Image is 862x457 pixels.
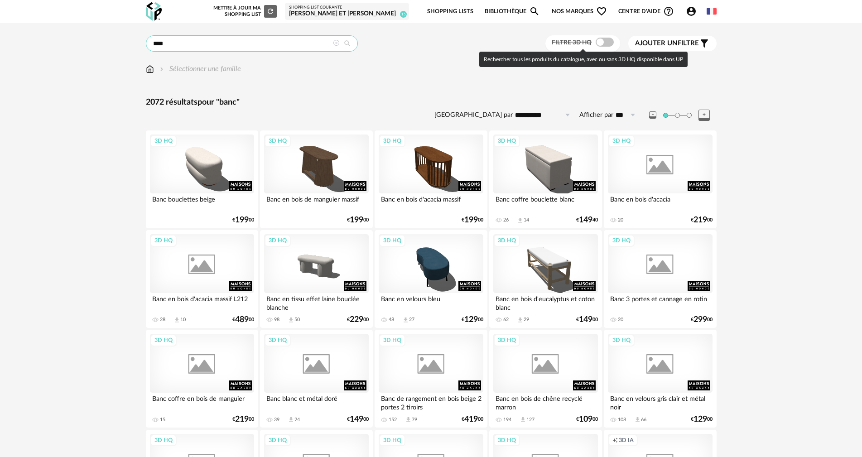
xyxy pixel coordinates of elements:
div: 152 [389,417,397,423]
div: 3D HQ [494,334,520,346]
span: 419 [464,416,478,423]
a: 3D HQ Banc coffre en bois de manguier 15 €21900 [146,330,258,428]
a: 3D HQ Banc coffre bouclette blanc 26 Download icon 14 €14940 [489,130,602,228]
div: 28 [160,317,165,323]
span: Refresh icon [266,9,274,14]
span: Account Circle icon [686,6,701,17]
span: 3D IA [619,437,634,444]
a: 3D HQ Banc en bois d'acacia 20 €21900 [604,130,716,228]
div: 62 [503,317,509,323]
div: 79 [412,417,417,423]
div: Banc coffre bouclette blanc [493,193,597,212]
span: Download icon [520,416,526,423]
div: Banc en bois de chêne recyclé marron [493,393,597,411]
span: Download icon [634,416,641,423]
div: 27 [409,317,414,323]
img: svg+xml;base64,PHN2ZyB3aWR0aD0iMTYiIGhlaWdodD0iMTYiIHZpZXdCb3g9IjAgMCAxNiAxNiIgZmlsbD0ibm9uZSIgeG... [158,64,165,74]
span: 489 [235,317,249,323]
span: Account Circle icon [686,6,697,17]
div: Banc en bois de manguier massif [264,193,368,212]
span: 109 [579,416,592,423]
img: OXP [146,2,162,21]
img: svg+xml;base64,PHN2ZyB3aWR0aD0iMTYiIGhlaWdodD0iMTciIHZpZXdCb3g9IjAgMCAxNiAxNyIgZmlsbD0ibm9uZSIgeG... [146,64,154,74]
div: Banc 3 portes et cannage en rotin [608,293,712,311]
div: € 00 [576,416,598,423]
a: Shopping Lists [427,1,473,22]
span: Filter icon [699,38,710,49]
div: € 00 [347,317,369,323]
button: Ajouter unfiltre Filter icon [628,36,717,51]
div: € 40 [576,217,598,223]
div: Banc en bois d'eucalyptus et coton blanc [493,293,597,311]
span: 129 [464,317,478,323]
div: 10 [180,317,186,323]
div: 20 [618,217,623,223]
span: Download icon [517,317,524,323]
div: 3D HQ [608,235,635,246]
span: Filtre 3D HQ [552,39,592,46]
a: 3D HQ Banc en bois de manguier massif €19900 [260,130,372,228]
span: 149 [350,416,363,423]
span: Download icon [288,317,294,323]
span: 199 [464,217,478,223]
div: € 00 [347,416,369,423]
div: € 00 [232,317,254,323]
div: 3D HQ [265,434,291,446]
div: 3D HQ [150,235,177,246]
div: 50 [294,317,300,323]
div: 3D HQ [265,235,291,246]
div: € 00 [232,416,254,423]
span: 299 [693,317,707,323]
span: pour "banc" [197,98,240,106]
a: 3D HQ Banc en bois d'acacia massif L212 28 Download icon 10 €48900 [146,230,258,328]
div: 48 [389,317,394,323]
span: Help Circle Outline icon [663,6,674,17]
div: 2072 résultats [146,97,717,108]
div: 3D HQ [608,334,635,346]
a: Shopping List courante [PERSON_NAME] et [PERSON_NAME] 15 [289,5,405,18]
div: € 00 [576,317,598,323]
div: € 00 [462,416,483,423]
div: Banc de rangement en bois beige 2 portes 2 tiroirs [379,393,483,411]
div: 15 [160,417,165,423]
a: 3D HQ Banc en bois d'acacia massif €19900 [375,130,487,228]
span: Magnify icon [529,6,540,17]
span: 199 [350,217,363,223]
a: 3D HQ Banc en bois d'eucalyptus et coton blanc 62 Download icon 29 €14900 [489,230,602,328]
div: Banc en bois d'acacia [608,193,712,212]
div: € 00 [691,217,713,223]
span: 229 [350,317,363,323]
div: 39 [274,417,279,423]
span: 199 [235,217,249,223]
div: 3D HQ [150,334,177,346]
div: € 00 [691,317,713,323]
div: 3D HQ [608,135,635,147]
div: 3D HQ [265,135,291,147]
a: 3D HQ Banc bouclettes beige €19900 [146,130,258,228]
div: Banc coffre en bois de manguier [150,393,254,411]
div: 26 [503,217,509,223]
div: 3D HQ [494,135,520,147]
div: [PERSON_NAME] et [PERSON_NAME] [289,10,405,18]
div: 3D HQ [379,434,405,446]
span: Heart Outline icon [596,6,607,17]
div: € 00 [462,217,483,223]
div: 20 [618,317,623,323]
div: 194 [503,417,511,423]
span: Download icon [173,317,180,323]
span: Ajouter un [635,40,678,47]
img: fr [707,6,717,16]
div: 3D HQ [494,235,520,246]
span: Download icon [517,217,524,224]
label: [GEOGRAPHIC_DATA] par [434,111,513,120]
div: 29 [524,317,529,323]
div: Banc bouclettes beige [150,193,254,212]
span: 219 [235,416,249,423]
span: Creation icon [612,437,618,444]
span: 129 [693,416,707,423]
div: Banc en bois d'acacia massif [379,193,483,212]
div: 3D HQ [265,334,291,346]
div: € 00 [462,317,483,323]
span: filtre [635,39,699,48]
div: € 00 [691,416,713,423]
